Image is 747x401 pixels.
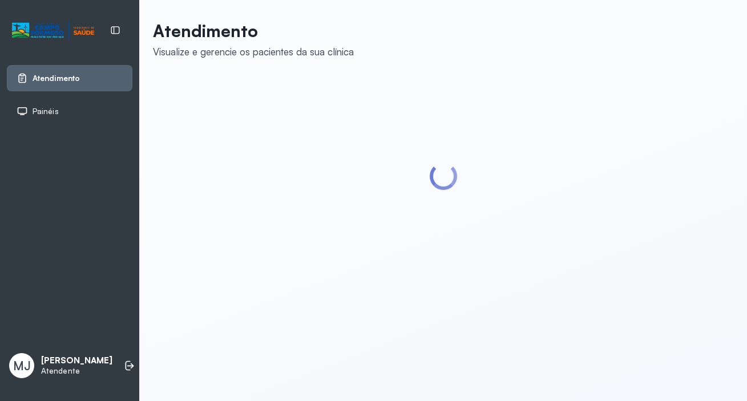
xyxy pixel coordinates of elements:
[153,46,354,58] div: Visualize e gerencie os pacientes da sua clínica
[41,355,112,366] p: [PERSON_NAME]
[41,366,112,376] p: Atendente
[17,72,123,84] a: Atendimento
[33,107,59,116] span: Painéis
[33,74,80,83] span: Atendimento
[153,21,354,41] p: Atendimento
[12,21,94,40] img: Logotipo do estabelecimento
